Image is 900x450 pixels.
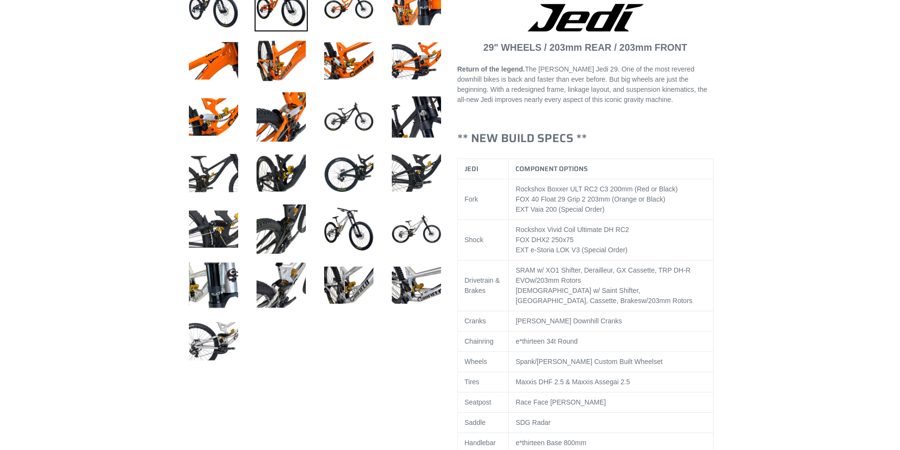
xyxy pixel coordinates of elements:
span: FOX DHX2 250x75 [515,236,573,244]
td: Drivetrain & Brakes [457,261,509,311]
img: Load image into Gallery viewer, JEDI 29 - Complete Bike [187,34,240,87]
strong: 29" WHEELS / 203mm REAR / 203mm FRONT [484,42,687,53]
strong: Return of the legend. [457,65,525,73]
img: Load image into Gallery viewer, JEDI 29 - Complete Bike [255,146,308,200]
span: Spank/[PERSON_NAME] Custom Built Wheelset [515,358,662,365]
th: COMPONENT OPTIONS [509,159,714,179]
img: Load image into Gallery viewer, JEDI 29 - Complete Bike [187,146,240,200]
span: TRP DH-R EVO [515,266,690,284]
img: Load image into Gallery viewer, JEDI 29 - Complete Bike [390,34,443,87]
th: JEDI [457,159,509,179]
span: EXT Vaia 200 (Special Order) [515,205,604,213]
img: Load image into Gallery viewer, JEDI 29 - Complete Bike [187,203,240,256]
td: Wheels [457,352,509,372]
h3: ** NEW BUILD SPECS ** [457,131,714,145]
span: EXT e-Storia LOK V3 (Special Order) [515,246,628,254]
img: Load image into Gallery viewer, JEDI 29 - Complete Bike [322,34,375,87]
div: SRAM w/ XO1 Shifter, Derailleur, GX Cassette, w/203mm Rotors [515,265,706,286]
td: [PERSON_NAME] Downhill Cranks [509,311,714,332]
img: Load image into Gallery viewer, JEDI 29 - Complete Bike [390,146,443,200]
img: Load image into Gallery viewer, JEDI 29 - Complete Bike [322,146,375,200]
img: Load image into Gallery viewer, JEDI 29 - Complete Bike [390,259,443,312]
div: [DEMOGRAPHIC_DATA] w/ Saint Shifter, [GEOGRAPHIC_DATA], Cassette, Brakes w/203mm Rotors [515,286,706,306]
img: Load image into Gallery viewer, JEDI 29 - Complete Bike [255,259,308,312]
img: Load image into Gallery viewer, JEDI 29 - Complete Bike [187,90,240,144]
img: Load image into Gallery viewer, JEDI 29 - Complete Bike [187,259,240,312]
img: Load image into Gallery viewer, JEDI 29 - Complete Bike [390,90,443,144]
span: Rockshox Vivid Coil Ultimate DH RC2 [515,226,629,233]
span: FOX 40 Float 29 Grip 2 203mm (Orange or Black) [515,195,665,203]
img: Load image into Gallery viewer, JEDI 29 - Complete Bike [255,203,308,256]
td: Maxxis DHF 2.5 & Maxxis Assegai 2.5 [509,372,714,392]
img: Load image into Gallery viewer, JEDI 29 - Complete Bike [390,203,443,256]
img: Jedi Logo [528,4,643,31]
td: Race Face [PERSON_NAME] [509,392,714,413]
td: Saddle [457,413,509,433]
td: Fork [457,179,509,220]
img: Load image into Gallery viewer, JEDI 29 - Complete Bike [322,203,375,256]
img: Load image into Gallery viewer, JEDI 29 - Complete Bike [255,90,308,144]
td: SDG Radar [509,413,714,433]
img: Load image into Gallery viewer, JEDI 29 - Complete Bike [187,315,240,368]
p: The [PERSON_NAME] Jedi 29. One of the most revered downhill bikes is back and faster than ever be... [457,64,714,105]
td: e*thirteen 34t Round [509,332,714,352]
td: Cranks [457,311,509,332]
img: Load image into Gallery viewer, JEDI 29 - Complete Bike [255,34,308,87]
td: Shock [457,220,509,261]
span: Rockshox Boxxer ULT RC2 C3 200mm (Red or Black) [515,185,678,193]
img: Load image into Gallery viewer, JEDI 29 - Complete Bike [322,90,375,144]
td: Tires [457,372,509,392]
td: Chainring [457,332,509,352]
img: Load image into Gallery viewer, JEDI 29 - Complete Bike [322,259,375,312]
td: Seatpost [457,392,509,413]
